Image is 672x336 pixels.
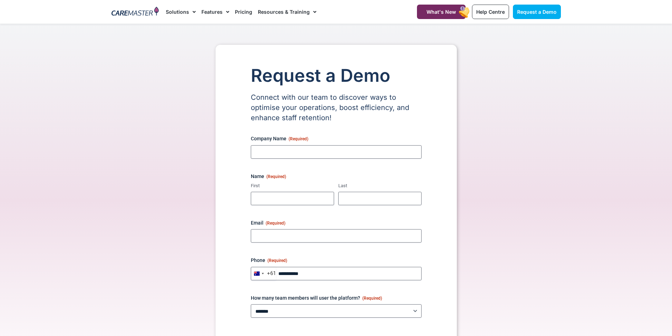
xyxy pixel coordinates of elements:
div: +61 [267,271,276,276]
p: Connect with our team to discover ways to optimise your operations, boost efficiency, and enhance... [251,92,422,123]
span: (Required) [266,174,286,179]
label: Company Name [251,135,422,142]
h1: Request a Demo [251,66,422,85]
span: What's New [426,9,456,15]
label: First [251,183,334,189]
span: Help Centre [476,9,505,15]
img: CareMaster Logo [111,7,159,17]
span: (Required) [362,296,382,301]
span: (Required) [267,258,287,263]
span: Request a Demo [517,9,557,15]
label: Phone [251,257,422,264]
a: Request a Demo [513,5,561,19]
span: (Required) [266,221,285,226]
legend: Name [251,173,286,180]
label: Email [251,219,422,226]
button: Selected country [251,267,276,280]
a: Help Centre [472,5,509,19]
label: Last [338,183,422,189]
a: What's New [417,5,466,19]
label: How many team members will user the platform? [251,294,422,301]
span: (Required) [289,136,308,141]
